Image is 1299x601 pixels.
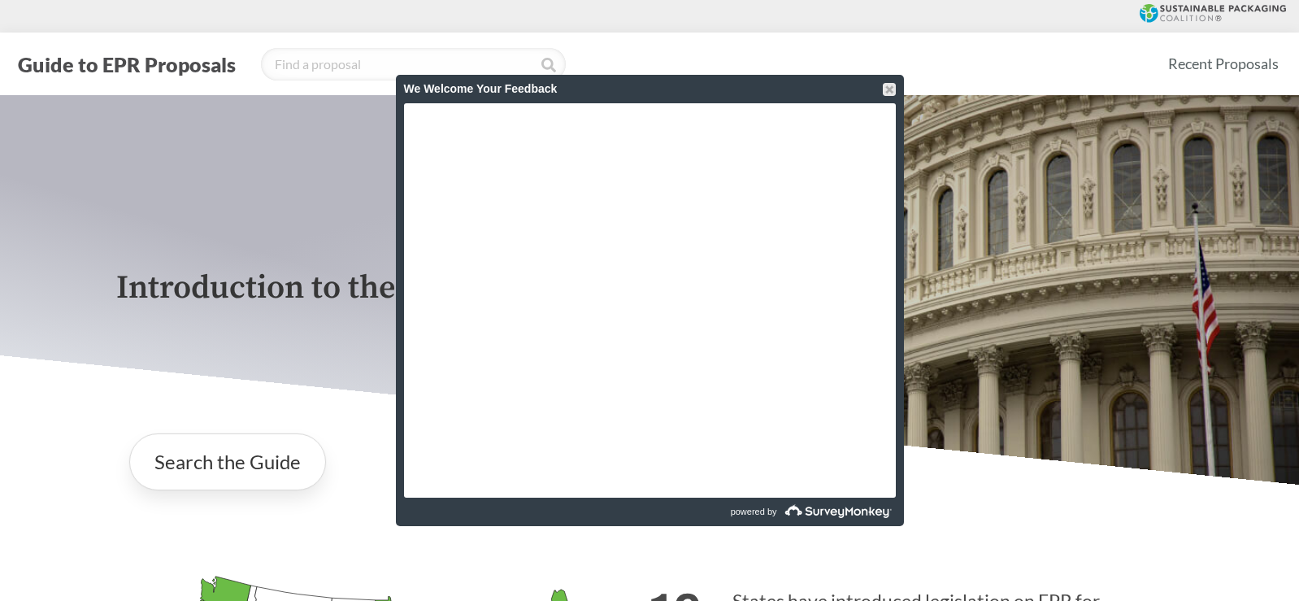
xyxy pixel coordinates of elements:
button: Guide to EPR Proposals [13,51,241,77]
input: Find a proposal [261,48,566,81]
div: We Welcome Your Feedback [404,75,896,103]
a: powered by [652,498,896,526]
a: Search the Guide [129,433,326,490]
span: powered by [731,498,777,526]
a: Recent Proposals [1161,46,1286,82]
p: Introduction to the Guide for EPR Proposals [116,270,1183,307]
